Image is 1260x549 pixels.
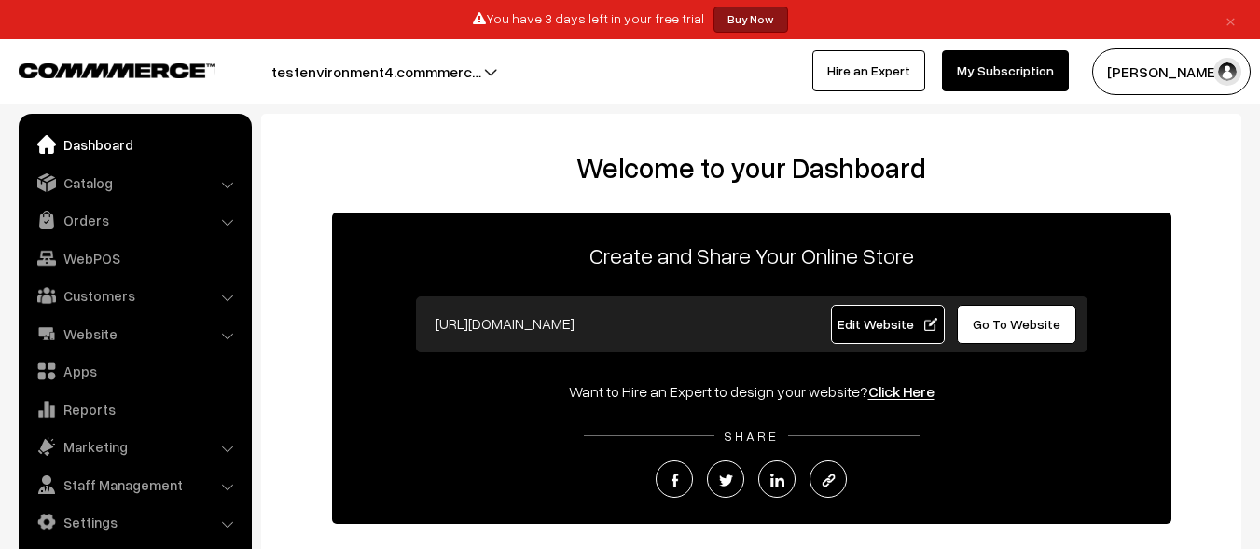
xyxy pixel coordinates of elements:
[23,354,245,388] a: Apps
[868,382,935,401] a: Click Here
[838,316,937,332] span: Edit Website
[23,241,245,275] a: WebPOS
[23,128,245,161] a: Dashboard
[280,151,1223,185] h2: Welcome to your Dashboard
[23,279,245,312] a: Customers
[1213,58,1241,86] img: user
[23,430,245,463] a: Marketing
[1092,48,1251,95] button: [PERSON_NAME]
[973,316,1060,332] span: Go To Website
[23,468,245,501] a: Staff Management
[812,50,925,91] a: Hire an Expert
[332,239,1171,272] p: Create and Share Your Online Store
[7,7,1253,33] div: You have 3 days left in your free trial
[23,317,245,350] a: Website
[19,58,182,80] a: COMMMERCE
[206,48,547,95] button: testenvironment4.commmerc…
[1218,8,1243,31] a: ×
[942,50,1069,91] a: My Subscription
[23,392,245,426] a: Reports
[957,305,1077,344] a: Go To Website
[23,505,245,539] a: Settings
[713,7,788,33] a: Buy Now
[332,380,1171,403] div: Want to Hire an Expert to design your website?
[23,203,245,237] a: Orders
[23,166,245,199] a: Catalog
[19,63,215,77] img: COMMMERCE
[831,305,945,344] a: Edit Website
[714,428,788,444] span: SHARE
